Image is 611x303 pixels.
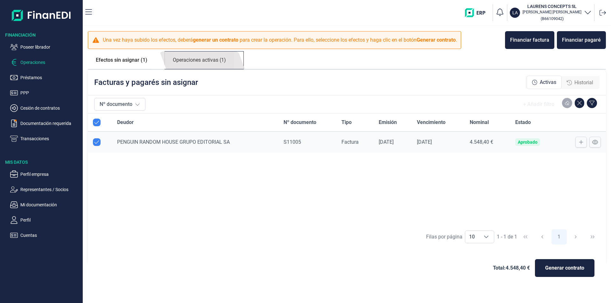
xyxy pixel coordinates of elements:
[117,119,134,126] span: Deudor
[505,31,554,49] button: Financiar factura
[512,10,518,16] p: LA
[10,201,80,209] button: Mi documentación
[10,216,80,224] button: Perfil
[545,264,584,272] span: Generar contrato
[20,74,80,81] p: Préstamos
[88,52,155,69] a: Efectos sin asignar (1)
[10,231,80,239] button: Cuentas
[465,231,479,243] span: 10
[523,10,581,15] p: [PERSON_NAME] [PERSON_NAME]
[20,43,80,51] p: Poseer librador
[497,234,517,239] span: 1 - 1 de 1
[341,139,359,145] span: Factura
[20,186,80,193] p: Representantes / Socios
[417,119,446,126] span: Vencimiento
[535,229,550,244] button: Previous Page
[574,79,593,86] span: Historial
[20,59,80,66] p: Operaciones
[20,170,80,178] p: Perfil empresa
[10,170,80,178] button: Perfil empresa
[10,135,80,142] button: Transacciones
[562,76,598,89] div: Historial
[20,104,80,112] p: Cesión de contratos
[515,119,531,126] span: Estado
[417,139,459,145] div: [DATE]
[20,120,80,127] p: Documentación requerida
[341,119,352,126] span: Tipo
[284,119,316,126] span: Nº documento
[20,201,80,209] p: Mi documentación
[518,140,537,145] div: Aprobado
[470,139,505,145] div: 4.548,40 €
[379,119,397,126] span: Emisión
[527,76,562,89] div: Activas
[93,138,101,146] div: Row Unselected null
[10,186,80,193] button: Representantes / Socios
[103,36,457,44] p: Una vez haya subido los efectos, deberá para crear la operación. Para ello, seleccione los efecto...
[470,119,489,126] span: Nominal
[10,43,80,51] button: Poseer librador
[20,89,80,97] p: PPP
[426,233,462,241] div: Filas por página
[541,16,564,21] small: Copiar cif
[523,3,581,10] h3: LAURENS CONCEPTS SL
[518,229,533,244] button: First Page
[557,31,606,49] button: Financiar pagaré
[585,229,600,244] button: Last Page
[12,5,71,25] img: Logo de aplicación
[94,98,145,111] button: Nº documento
[510,36,549,44] div: Financiar factura
[20,135,80,142] p: Transacciones
[568,229,583,244] button: Next Page
[20,216,80,224] p: Perfil
[417,37,456,43] b: Generar contrato
[10,89,80,97] button: PPP
[10,120,80,127] button: Documentación requerida
[551,229,567,244] button: Page 1
[193,37,238,43] b: generar un contrato
[10,104,80,112] button: Cesión de contratos
[479,231,494,243] div: Choose
[93,119,101,126] div: All items selected
[510,3,592,22] button: LALAURENS CONCEPTS SL[PERSON_NAME] [PERSON_NAME](B66109042)
[20,231,80,239] p: Cuentas
[465,8,490,17] img: erp
[117,139,230,145] span: PENGUIN RANDOM HOUSE GRUPO EDITORIAL SA
[540,79,556,86] span: Activas
[535,259,594,277] button: Generar contrato
[284,139,301,145] span: S11005
[10,59,80,66] button: Operaciones
[165,52,234,69] a: Operaciones activas (1)
[94,77,198,87] p: Facturas y pagarés sin asignar
[562,36,601,44] div: Financiar pagaré
[379,139,407,145] div: [DATE]
[493,264,530,272] span: Total: 4.548,40 €
[10,74,80,81] button: Préstamos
